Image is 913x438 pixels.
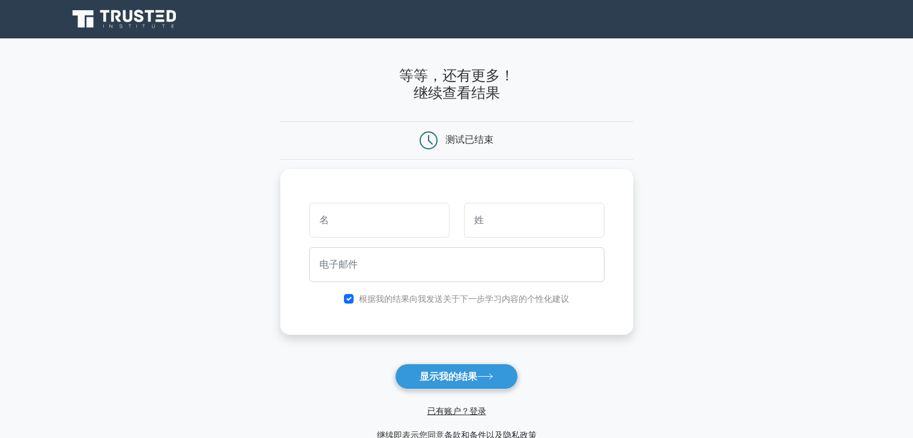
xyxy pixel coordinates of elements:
[445,134,493,145] font: 测试已结束
[359,294,569,304] font: 根据我的结果向我发送关于下一步学习内容的个性化建议
[464,203,604,238] input: 姓
[395,364,518,389] button: 显示我的结果
[309,247,604,282] input: 电子邮件
[399,67,514,83] font: 等等，还有更多！
[309,203,450,238] input: 名
[420,371,477,382] font: 显示我的结果
[427,406,486,416] a: 已有账户？登录
[414,85,500,101] font: 继续查看结果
